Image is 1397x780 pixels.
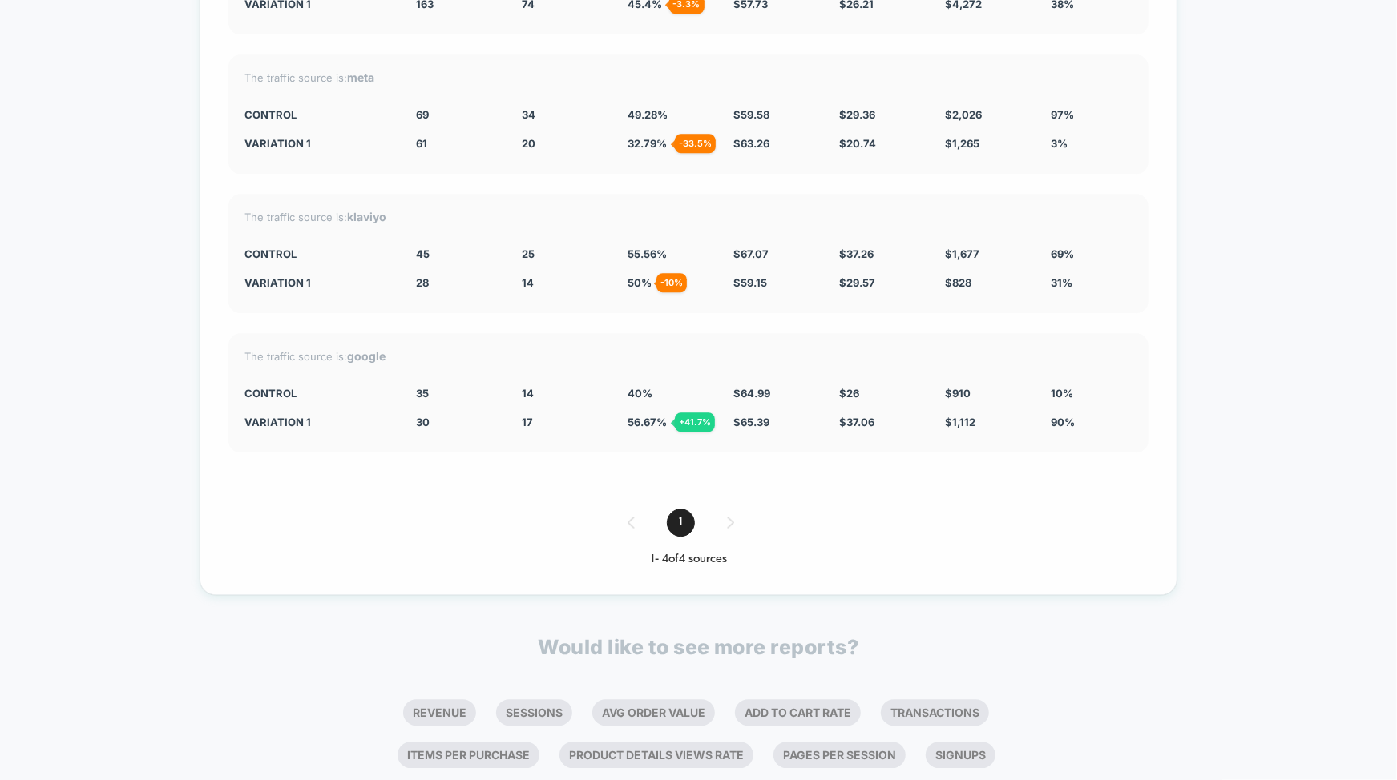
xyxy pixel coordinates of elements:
[522,276,534,289] span: 14
[839,276,875,289] span: $ 29.57
[1051,416,1133,428] div: 90%
[416,108,429,121] span: 69
[628,137,667,150] span: 32.79 %
[403,699,476,726] li: Revenue
[839,387,859,400] span: $ 26
[244,70,1133,84] div: The traffic source is:
[628,387,652,400] span: 40 %
[592,699,715,726] li: Avg Order Value
[628,108,668,121] span: 49.28 %
[559,742,753,768] li: Product Details Views Rate
[945,247,979,260] span: $ 1,677
[244,210,1133,223] div: The traffic source is:
[881,699,989,726] li: Transactions
[416,416,430,428] span: 30
[522,108,535,121] span: 34
[244,108,392,121] div: CONTROL
[244,387,392,400] div: CONTROL
[945,387,971,400] span: $ 910
[539,635,859,659] p: Would like to see more reports?
[522,247,535,260] span: 25
[1051,137,1133,150] div: 3%
[945,276,971,289] span: $ 828
[522,387,534,400] span: 14
[839,137,876,150] span: $ 20.74
[733,108,769,121] span: $ 59.58
[733,276,767,289] span: $ 59.15
[926,742,995,768] li: Signups
[244,349,1133,363] div: The traffic source is:
[628,276,652,289] span: 50 %
[735,699,861,726] li: Add To Cart Rate
[244,276,392,289] div: Variation 1
[347,210,386,223] strong: klaviyo
[628,247,667,260] span: 55.56 %
[656,273,687,292] div: - 10 %
[228,553,1149,566] div: 1 - 4 of 4 sources
[675,412,715,432] div: + 41.7 %
[839,247,874,260] span: $ 37.26
[522,416,533,428] span: 17
[244,416,392,428] div: Variation 1
[416,276,429,289] span: 28
[244,247,392,260] div: CONTROL
[1051,247,1133,260] div: 69%
[945,137,979,150] span: $ 1,265
[773,742,906,768] li: Pages Per Session
[416,247,430,260] span: 45
[733,247,769,260] span: $ 67.07
[347,349,386,363] strong: google
[1051,276,1133,289] div: 31%
[675,134,716,153] div: - 33.5 %
[839,108,875,121] span: $ 29.36
[945,108,982,121] span: $ 2,026
[733,137,769,150] span: $ 63.26
[733,416,769,428] span: $ 65.39
[945,416,975,428] span: $ 1,112
[416,387,429,400] span: 35
[244,137,392,150] div: Variation 1
[1051,108,1133,121] div: 97%
[496,699,572,726] li: Sessions
[733,387,770,400] span: $ 64.99
[347,70,374,84] strong: meta
[628,416,667,428] span: 56.67 %
[839,416,874,428] span: $ 37.06
[667,509,695,537] span: 1
[522,137,535,150] span: 20
[398,742,539,768] li: Items Per Purchase
[1051,387,1133,400] div: 10%
[416,137,427,150] span: 61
